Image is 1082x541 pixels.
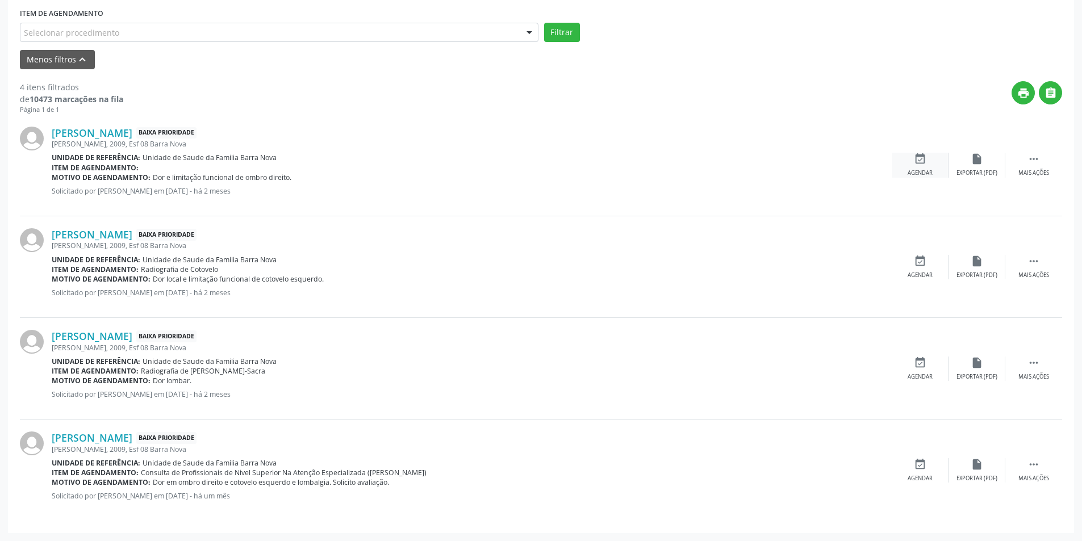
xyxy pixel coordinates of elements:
[52,228,132,241] a: [PERSON_NAME]
[52,127,132,139] a: [PERSON_NAME]
[24,27,119,39] span: Selecionar procedimento
[1012,81,1035,104] button: print
[52,477,151,487] b: Motivo de agendamento:
[1027,357,1040,369] i: 
[141,265,218,274] span: Radiografia de Cotovelo
[971,153,983,165] i: insert_drive_file
[971,458,983,471] i: insert_drive_file
[52,468,139,477] b: Item de agendamento:
[956,169,997,177] div: Exportar (PDF)
[136,127,197,139] span: Baixa Prioridade
[52,458,140,468] b: Unidade de referência:
[52,274,151,284] b: Motivo de agendamento:
[1027,458,1040,471] i: 
[52,288,892,297] p: Solicitado por [PERSON_NAME] em [DATE] - há 2 meses
[971,255,983,267] i: insert_drive_file
[956,475,997,483] div: Exportar (PDF)
[52,357,140,366] b: Unidade de referência:
[153,274,324,284] span: Dor local e limitação funcional de cotovelo esquerdo.
[1018,373,1049,381] div: Mais ações
[141,366,265,376] span: Radiografia de [PERSON_NAME]-Sacra
[20,5,103,23] label: Item de agendamento
[1039,81,1062,104] button: 
[1027,255,1040,267] i: 
[1017,87,1030,99] i: print
[971,357,983,369] i: insert_drive_file
[52,491,892,501] p: Solicitado por [PERSON_NAME] em [DATE] - há um mês
[52,366,139,376] b: Item de agendamento:
[956,271,997,279] div: Exportar (PDF)
[143,255,277,265] span: Unidade de Saude da Familia Barra Nova
[1018,475,1049,483] div: Mais ações
[1018,169,1049,177] div: Mais ações
[908,271,933,279] div: Agendar
[1018,271,1049,279] div: Mais ações
[908,475,933,483] div: Agendar
[153,477,389,487] span: Dor em ombro direito e cotovelo esquerdo e lombalgia. Solicito avaliação.
[136,229,197,241] span: Baixa Prioridade
[914,153,926,165] i: event_available
[136,432,197,444] span: Baixa Prioridade
[20,50,95,70] button: Menos filtroskeyboard_arrow_up
[52,343,892,353] div: [PERSON_NAME], 2009, Esf 08 Barra Nova
[20,81,123,93] div: 4 itens filtrados
[52,330,132,342] a: [PERSON_NAME]
[20,127,44,150] img: img
[914,357,926,369] i: event_available
[544,23,580,42] button: Filtrar
[136,330,197,342] span: Baixa Prioridade
[908,169,933,177] div: Agendar
[30,94,123,104] strong: 10473 marcações na fila
[52,173,151,182] b: Motivo de agendamento:
[153,376,191,385] span: Dor lombar.
[52,389,892,399] p: Solicitado por [PERSON_NAME] em [DATE] - há 2 meses
[20,105,123,115] div: Página 1 de 1
[1045,87,1057,99] i: 
[52,255,140,265] b: Unidade de referência:
[914,458,926,471] i: event_available
[76,53,89,66] i: keyboard_arrow_up
[52,186,892,196] p: Solicitado por [PERSON_NAME] em [DATE] - há 2 meses
[52,163,139,173] b: Item de agendamento:
[20,431,44,455] img: img
[52,444,892,454] div: [PERSON_NAME], 2009, Esf 08 Barra Nova
[908,373,933,381] div: Agendar
[52,376,151,385] b: Motivo de agendamento:
[1027,153,1040,165] i: 
[141,468,427,477] span: Consulta de Profissionais de Nivel Superior Na Atenção Especializada ([PERSON_NAME])
[20,93,123,105] div: de
[153,173,291,182] span: Dor e limitação funcional de ombro direito.
[20,228,44,252] img: img
[143,153,277,162] span: Unidade de Saude da Familia Barra Nova
[52,265,139,274] b: Item de agendamento:
[143,458,277,468] span: Unidade de Saude da Familia Barra Nova
[52,241,892,250] div: [PERSON_NAME], 2009, Esf 08 Barra Nova
[143,357,277,366] span: Unidade de Saude da Familia Barra Nova
[956,373,997,381] div: Exportar (PDF)
[20,330,44,354] img: img
[52,153,140,162] b: Unidade de referência:
[52,431,132,444] a: [PERSON_NAME]
[52,139,892,149] div: [PERSON_NAME], 2009, Esf 08 Barra Nova
[914,255,926,267] i: event_available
